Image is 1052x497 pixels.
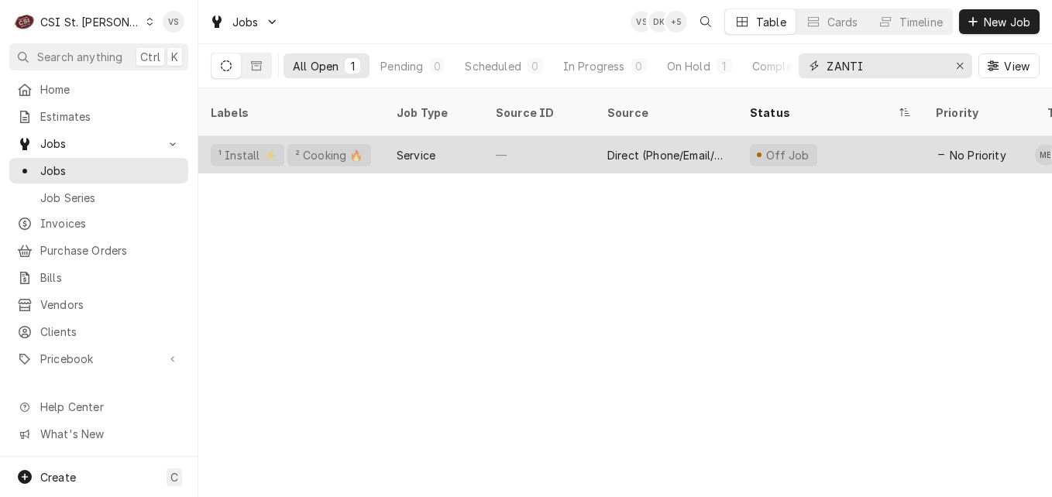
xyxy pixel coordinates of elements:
a: Jobs [9,158,188,183]
div: C [14,11,36,33]
span: K [171,49,178,65]
div: Direct (Phone/Email/etc.) [607,147,725,163]
div: On Hold [667,58,710,74]
div: Vicky Stuesse's Avatar [631,11,652,33]
span: No Priority [950,147,1006,163]
span: C [170,469,178,485]
button: Erase input [947,53,972,78]
div: — [483,136,595,173]
span: Jobs [40,163,180,179]
div: Timeline [899,14,943,30]
div: Scheduled [465,58,521,74]
div: 0 [634,58,644,74]
div: 0 [432,58,442,74]
span: Job Series [40,190,180,206]
a: Go to Jobs [9,131,188,156]
div: CSI St. [PERSON_NAME] [40,14,141,30]
span: Invoices [40,215,180,231]
div: ¹ Install ⚡️ [217,147,278,163]
span: What's New [40,426,179,442]
button: View [978,53,1040,78]
a: Job Series [9,185,188,211]
div: Vicky Stuesse's Avatar [163,11,184,33]
a: Home [9,77,188,102]
a: Go to Pricebook [9,346,188,372]
div: Completed [752,58,810,74]
div: VS [163,11,184,33]
span: Purchase Orders [40,242,180,259]
a: Vendors [9,292,188,317]
span: New Job [981,14,1033,30]
span: Search anything [37,49,122,65]
div: ² Cooking 🔥 [294,147,365,163]
div: Source ID [496,105,579,121]
span: Jobs [232,14,259,30]
span: Vendors [40,296,180,313]
div: 1 [720,58,729,74]
div: Service [397,147,435,163]
div: Drew Koonce's Avatar [648,11,670,33]
div: Status [750,105,896,121]
span: Bills [40,269,180,286]
input: Keyword search [827,53,943,78]
span: Home [40,81,180,98]
div: Source [607,105,722,121]
span: Ctrl [140,49,160,65]
span: Pricebook [40,351,157,367]
div: In Progress [563,58,625,74]
button: Search anythingCtrlK [9,43,188,70]
a: Estimates [9,104,188,129]
span: Create [40,471,76,484]
span: Jobs [40,135,157,152]
div: 0 [531,58,540,74]
button: Open search [693,9,718,34]
div: Priority [936,105,1019,121]
div: 1 [348,58,357,74]
div: Off Job [764,147,811,163]
a: Clients [9,319,188,344]
div: DK [648,11,670,33]
div: All Open [293,58,339,74]
div: + 5 [665,11,687,33]
a: Bills [9,265,188,290]
span: Help Center [40,399,179,415]
div: VS [631,11,652,33]
div: Table [756,14,786,30]
a: Invoices [9,211,188,236]
a: Go to Jobs [203,9,285,35]
div: Cards [827,14,858,30]
span: Clients [40,324,180,340]
div: Pending [380,58,423,74]
div: CSI St. Louis's Avatar [14,11,36,33]
span: Estimates [40,108,180,125]
span: View [1001,58,1033,74]
a: Purchase Orders [9,238,188,263]
div: Labels [211,105,372,121]
a: Go to Help Center [9,394,188,420]
button: New Job [959,9,1040,34]
div: Job Type [397,105,471,121]
a: Go to What's New [9,421,188,447]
